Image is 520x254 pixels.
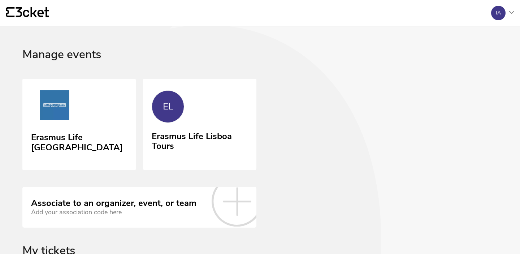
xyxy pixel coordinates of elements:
[143,79,256,169] a: EL Erasmus Life Lisboa Tours
[163,101,173,112] div: EL
[31,198,196,208] div: Associate to an organizer, event, or team
[6,7,49,19] a: {' '}
[31,90,78,123] img: Erasmus Life Lisboa
[31,208,196,216] div: Add your association code here
[22,187,256,227] a: Associate to an organizer, event, or team Add your association code here
[496,10,501,16] div: IA
[6,7,14,17] g: {' '}
[22,48,498,79] div: Manage events
[152,129,248,151] div: Erasmus Life Lisboa Tours
[31,130,127,152] div: Erasmus Life [GEOGRAPHIC_DATA]
[22,79,136,171] a: Erasmus Life Lisboa Erasmus Life [GEOGRAPHIC_DATA]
